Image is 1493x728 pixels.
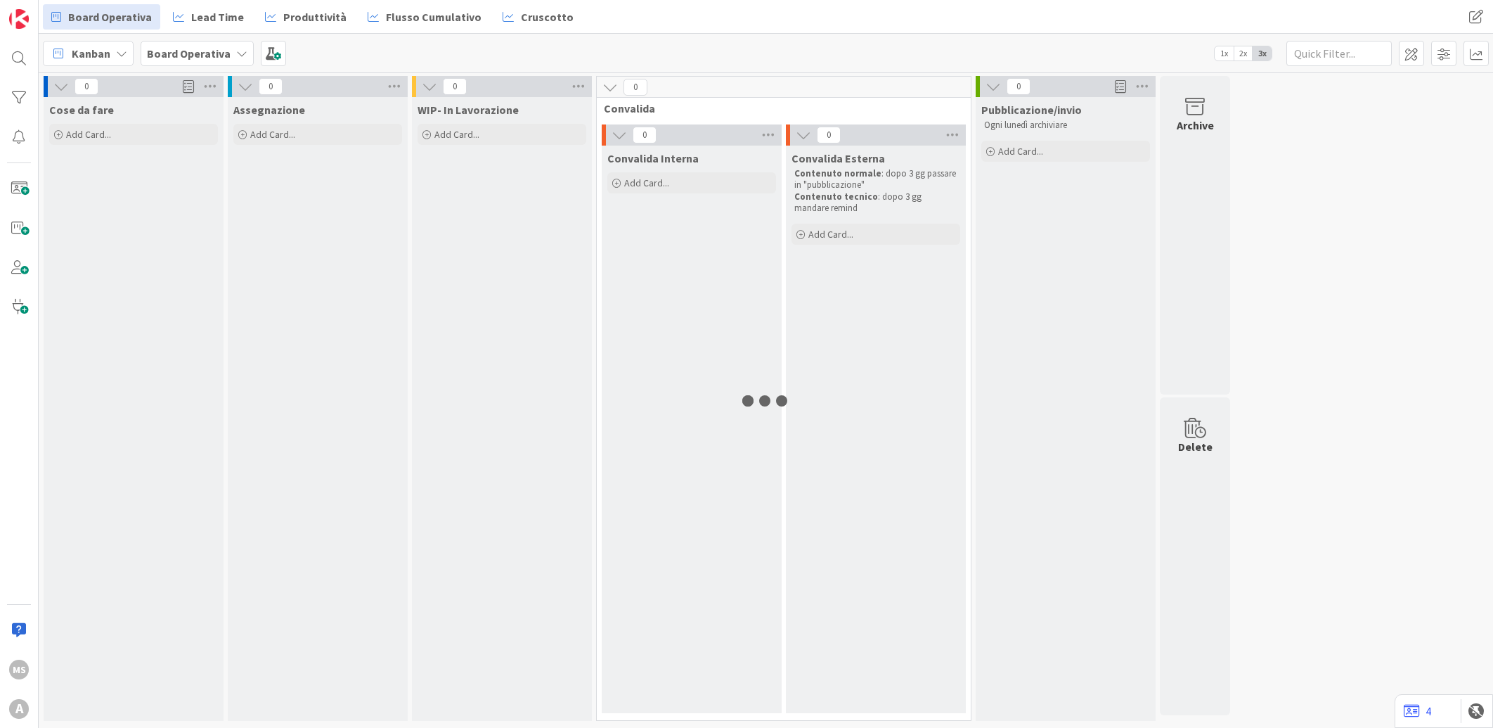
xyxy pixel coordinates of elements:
[147,46,231,60] b: Board Operativa
[68,8,152,25] span: Board Operativa
[164,4,252,30] a: Lead Time
[1177,117,1214,134] div: Archive
[434,128,479,141] span: Add Card...
[1253,46,1272,60] span: 3x
[981,103,1082,117] span: Pubblicazione/invio
[808,228,853,241] span: Add Card...
[1007,78,1030,95] span: 0
[75,78,98,95] span: 0
[66,128,111,141] span: Add Card...
[9,660,29,679] div: MS
[250,128,295,141] span: Add Card...
[604,101,953,115] span: Convalida
[633,127,657,143] span: 0
[607,151,699,165] span: Convalida Interna
[386,8,481,25] span: Flusso Cumulativo
[259,78,283,95] span: 0
[359,4,490,30] a: Flusso Cumulativo
[794,191,878,203] strong: Contenuto tecnico
[1234,46,1253,60] span: 2x
[794,168,957,191] p: : dopo 3 gg passare in "pubblicazione"
[72,45,110,62] span: Kanban
[49,103,114,117] span: Cose da fare
[794,191,957,215] p: : dopo 3 gg mandare remind
[9,9,29,29] img: Visit kanbanzone.com
[1178,438,1213,455] div: Delete
[443,78,467,95] span: 0
[1286,41,1392,66] input: Quick Filter...
[1215,46,1234,60] span: 1x
[283,8,347,25] span: Produttività
[794,167,881,179] strong: Contenuto normale
[817,127,841,143] span: 0
[984,120,1147,131] p: Ogni lunedì archiviare
[791,151,885,165] span: Convalida Esterna
[521,8,574,25] span: Cruscotto
[623,79,647,96] span: 0
[233,103,305,117] span: Assegnazione
[1404,703,1431,720] a: 4
[624,177,669,189] span: Add Card...
[257,4,355,30] a: Produttività
[418,103,519,117] span: WIP- In Lavorazione
[9,699,29,719] div: A
[494,4,582,30] a: Cruscotto
[43,4,160,30] a: Board Operativa
[191,8,244,25] span: Lead Time
[998,145,1043,158] span: Add Card...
